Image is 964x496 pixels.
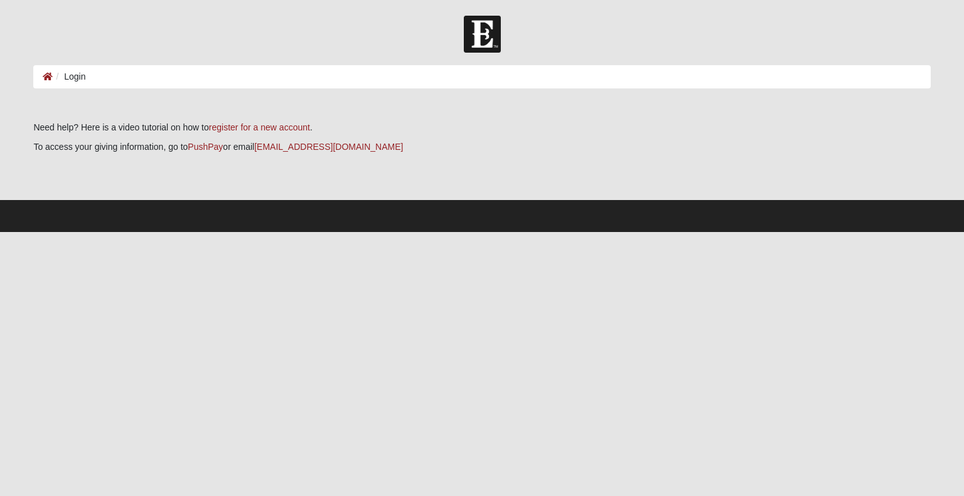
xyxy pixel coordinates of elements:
[209,122,310,132] a: register for a new account
[53,70,85,83] li: Login
[188,142,223,152] a: PushPay
[464,16,501,53] img: Church of Eleven22 Logo
[33,140,930,154] p: To access your giving information, go to or email
[254,142,403,152] a: [EMAIL_ADDRESS][DOMAIN_NAME]
[33,121,930,134] p: Need help? Here is a video tutorial on how to .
